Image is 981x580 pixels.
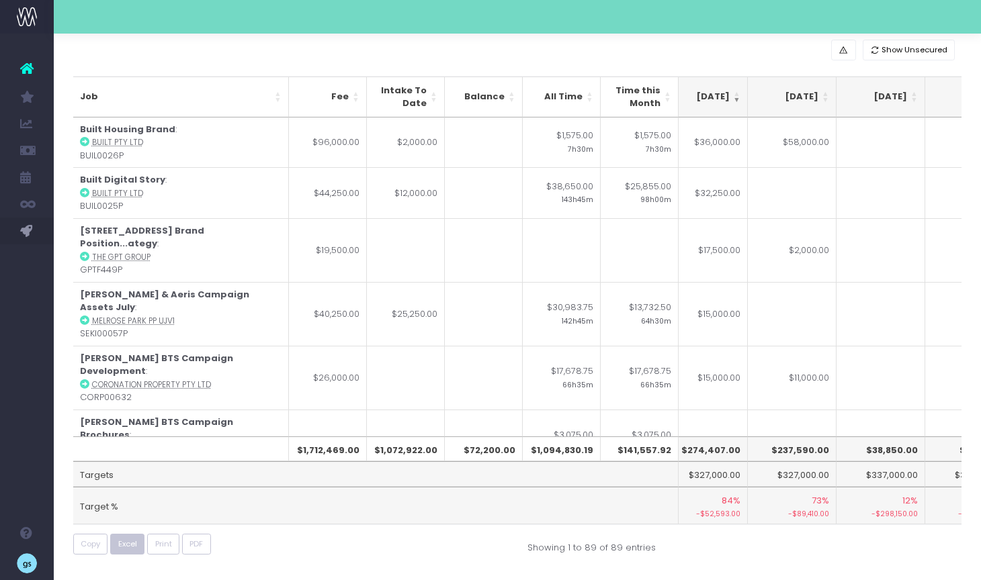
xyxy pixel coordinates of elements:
th: All Time: activate to sort column ascending [523,77,601,117]
td: $22,000.00 [748,409,837,473]
th: Oct 25: activate to sort column ascending [837,77,925,117]
td: $327,000.00 [659,461,748,487]
button: PDF [182,534,211,554]
small: 142h45m [562,314,593,326]
th: $274,407.00 [659,436,748,462]
td: $38,650.00 [523,167,601,218]
td: : GPTF449P [73,218,289,282]
th: $141,557.92 [601,436,679,462]
td: $15,000.00 [659,409,748,473]
td: $17,678.75 [523,346,601,409]
button: Excel [110,534,144,554]
span: Show Unsecured [882,44,947,56]
td: $96,000.00 [289,117,367,168]
strong: [PERSON_NAME] BTS Campaign Development [80,352,233,378]
span: Excel [118,538,137,550]
small: 143h45m [562,193,593,205]
span: 84% [722,494,740,507]
td: $1,575.00 [523,117,601,168]
td: : SEKI00057P [73,282,289,346]
td: $15,000.00 [659,346,748,409]
td: $32,250.00 [659,167,748,218]
td: $1,575.00 [601,117,679,168]
th: Time this Month: activate to sort column ascending [601,77,679,117]
small: -$298,150.00 [843,507,918,520]
strong: [PERSON_NAME] & Aeris Campaign Assets July [80,288,249,314]
th: Sep 25: activate to sort column ascending [748,77,837,117]
span: 12% [902,494,918,507]
small: 66h35m [562,378,593,390]
small: 98h00m [640,193,671,205]
td: $3,075.00 [601,409,679,473]
td: $2,000.00 [837,409,925,473]
td: $12,000.00 [367,167,445,218]
strong: [PERSON_NAME] BTS Campaign Brochures [80,416,233,442]
td: $17,500.00 [659,218,748,282]
td: $17,678.75 [601,346,679,409]
span: Print [155,538,172,550]
button: Show Unsecured [863,40,955,60]
small: -$52,593.00 [666,507,740,520]
td: $11,000.00 [748,346,837,409]
td: $3,075.00 [523,409,601,473]
td: : CORP0633P [73,409,289,473]
th: Fee: activate to sort column ascending [289,77,367,117]
td: $30,983.75 [523,282,601,346]
abbr: Built Pty Ltd [92,137,143,148]
td: Targets [73,461,679,487]
td: $19,500.00 [289,218,367,282]
strong: Built Digital Story [80,173,165,186]
th: Job: activate to sort column ascending [73,77,289,117]
td: : CORP00632 [73,346,289,409]
td: $2,000.00 [367,117,445,168]
td: $44,250.00 [289,167,367,218]
th: Intake To Date: activate to sort column ascending [367,77,445,117]
abbr: Built Pty Ltd [92,188,143,199]
td: $36,000.00 [659,117,748,168]
strong: [STREET_ADDRESS] Brand Position...ategy [80,224,204,250]
abbr: Melrose Park PP UJV1 [92,316,175,326]
th: $237,590.00 [748,436,837,462]
abbr: The GPT Group [92,252,151,262]
div: Showing 1 to 89 of 89 entries [527,534,656,554]
td: $337,000.00 [837,461,925,487]
th: Aug 25: activate to sort column ascending [659,77,748,117]
button: Print [147,534,179,554]
td: $2,000.00 [748,218,837,282]
span: PDF [189,538,203,550]
small: 64h30m [641,314,671,326]
td: $327,000.00 [748,461,837,487]
abbr: Coronation Property Pty Ltd [92,379,211,390]
small: 7h30m [568,142,593,154]
th: $72,200.00 [445,436,523,462]
th: $1,712,469.00 [289,436,367,462]
td: $26,000.00 [289,346,367,409]
button: Copy [73,534,108,554]
span: 73% [812,494,829,507]
td: $25,250.00 [367,282,445,346]
th: Balance: activate to sort column ascending [445,77,523,117]
th: $1,094,830.19 [523,436,601,462]
td: $13,732.50 [601,282,679,346]
small: 66h35m [640,378,671,390]
td: $40,250.00 [289,282,367,346]
th: $1,072,922.00 [367,436,445,462]
td: : BUIL0025P [73,167,289,218]
td: $25,855.00 [601,167,679,218]
img: images/default_profile_image.png [17,553,37,573]
td: $39,000.00 [289,409,367,473]
span: Copy [81,538,100,550]
td: $15,000.00 [659,282,748,346]
td: : BUIL0026P [73,117,289,168]
strong: Built Housing Brand [80,123,175,136]
small: 7h30m [646,142,671,154]
th: $38,850.00 [837,436,925,462]
td: Target % [73,487,679,524]
small: -$89,410.00 [755,507,829,520]
td: $58,000.00 [748,117,837,168]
